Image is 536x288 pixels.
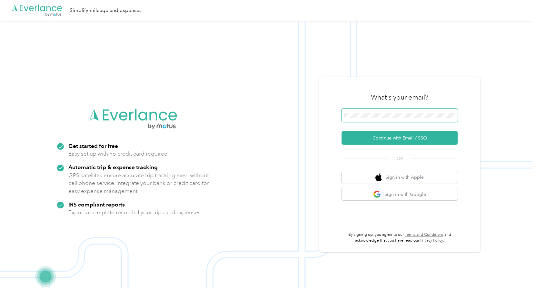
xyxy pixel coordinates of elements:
[342,171,458,184] button: apple logoSign in with Apple
[420,238,443,243] a: Privacy Policy
[342,188,458,201] button: google logoSign in with Google
[342,232,458,243] p: By signing up, you agree to our and acknowledge that you have read our .
[373,190,381,198] img: google logo
[405,232,443,237] a: Terms and Conditions
[375,173,382,181] img: apple logo
[342,131,458,145] button: Continue with Email / SSO
[68,142,118,149] strong: Get started for free
[388,155,411,162] span: OR
[68,164,158,170] strong: Automatic trip & expense tracking
[68,201,125,208] strong: IRS compliant reports
[68,171,209,195] p: GPS satellites ensure accurate trip tracking even without cell phone service. Integrate your bank...
[70,6,142,14] div: Simplify mileage and expenses
[371,93,428,102] h3: What's your email?
[68,150,168,158] p: Easy set up with no credit card required
[68,208,202,216] p: Export a complete record of your trips and expenses.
